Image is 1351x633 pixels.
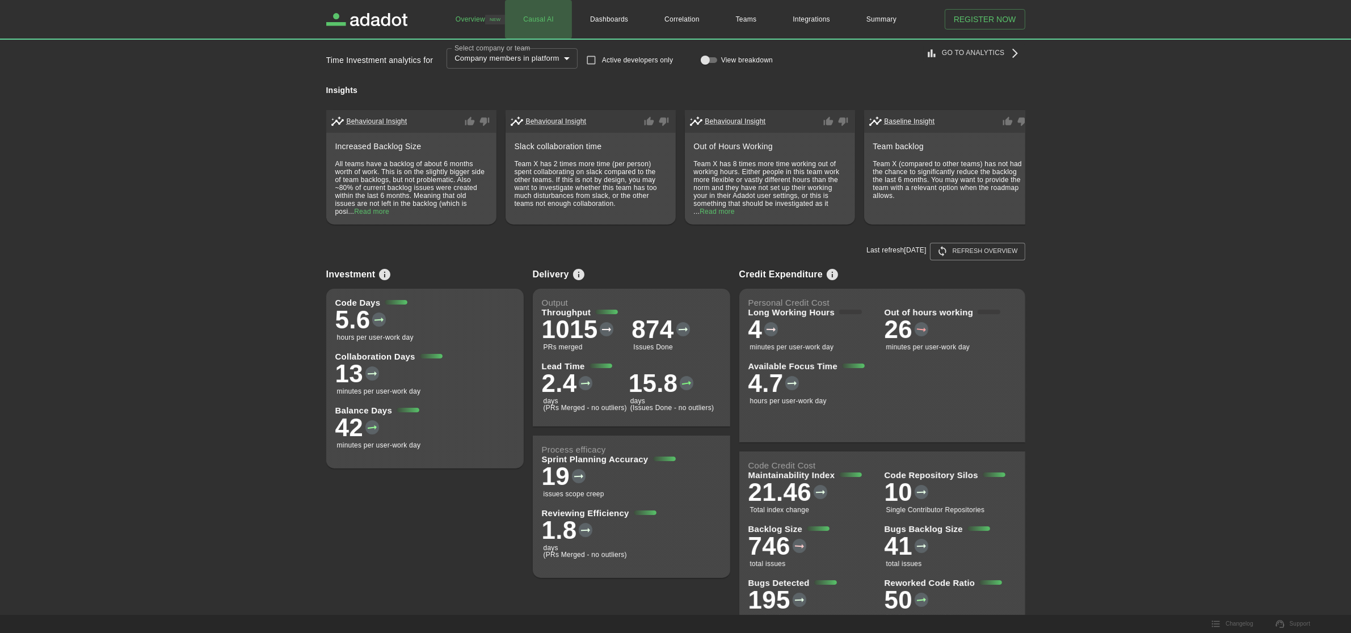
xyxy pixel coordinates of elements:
p: Code Credit Cost [748,461,1016,470]
p: new bug issues [750,614,799,621]
p: 746 [748,534,790,559]
p: Behavioural are the insights that are not related to a recent anomaly or change but with the gene... [347,117,407,125]
p: issues scope creep [544,491,604,497]
p: Output [542,298,721,307]
p: Increased Backlog Size [335,142,487,151]
p: 21.46 [748,480,811,505]
p: Credit Expenditure [739,269,823,280]
p: Issues Done [633,344,672,351]
div: Company members in platform [454,53,559,64]
a: Adadot Homepage [326,13,408,26]
p: All teams have a backlog of about 6 months worth of work. This is on the slightly bigger side of ... [335,160,487,216]
p: Bugs Backlog Size [885,524,963,534]
p: Baseline are the insights that are not related to a sudden anomaly but with a change on the basel... [885,117,935,125]
p: Sprint Planning Accuracy [542,454,649,464]
p: Slack collaboration time [515,142,667,151]
p: Available Focus Time [748,361,838,371]
p: PRs merged [544,344,583,351]
p: Backlog Size [748,524,803,534]
p: Collaboration Days [335,352,415,361]
p: total issues [750,560,786,567]
h4: Insights [326,86,1025,95]
button: Register Now [945,9,1025,30]
p: Team X has 8 times more time working out of working hours. Either people in this team work more f... [694,160,846,216]
p: minutes per user-work day [750,344,834,351]
p: Process efficacy [542,445,721,454]
button: Refresh overview [930,243,1025,260]
p: 13 [335,361,363,386]
p: Active developers only [602,55,674,65]
p: Code Days [335,298,381,307]
span: tive). Keep an eye to ensure the backlog size is not growing faster than this rhythm as backlogs ... [354,208,389,216]
p: Out of Hours Working [694,142,846,151]
p: Reviewing Efficiency [542,508,629,518]
p: Code Repository Silos [885,470,978,480]
button: View info on metrics [823,265,842,284]
p: Reworked Code Ratio [885,578,975,588]
p: days (PRs Merged - no outliers) [544,545,627,558]
button: View info on metrics [569,265,588,284]
p: Team X (compared to other teams) has not had the chance to significantly reduce the backlog the l... [873,160,1025,200]
p: Single Contributor Repositories [886,507,985,513]
p: Friday, 13 December 2024 15:47 [866,246,927,257]
p: 19 [542,464,570,489]
p: 2.4 [542,371,577,396]
p: Time Investment analytics for [326,56,434,65]
p: 4 [748,317,763,342]
p: 1.8 [542,518,577,543]
p: 42 [335,415,363,440]
p: 195 [748,588,790,613]
p: Maintainability Index [748,470,835,480]
p: days (PRs Merged - no outliers) [544,398,627,411]
p: View breakdown [721,55,773,65]
p: minutes per user-work day [886,344,970,351]
span: controlled [698,53,712,67]
p: Bugs Detected [748,578,810,588]
button: Changelog [1205,615,1260,632]
p: 5.6 [335,307,371,332]
p: Team X has 2 times more time (per person) spent collaborating on slack compared to the other team... [515,160,667,208]
a: Support [1269,615,1318,632]
p: 10 [885,480,912,505]
p: Behavioural are the insights that are not related to a recent anomaly or change but with the gene... [526,117,587,125]
p: Delivery [533,269,569,280]
p: % of lines changed that were pre-existing [886,614,1015,628]
p: Long Working Hours [748,307,835,317]
label: As developers are regarded the ones that did at least one commit 10% of the working days of the p... [580,48,682,72]
p: minutes per user-work day [337,388,421,395]
p: 41 [885,534,912,559]
p: Out of hours working [885,307,974,317]
p: days (Issues Done - no outliers) [630,398,714,411]
p: 15.8 [629,371,678,396]
p: total issues [886,560,922,567]
a: Go to Analytics [924,44,1025,62]
p: 4.7 [748,371,784,396]
p: Behavioural are the insights that are not related to a recent anomaly or change but with the gene... [705,117,766,125]
p: 1015 [542,317,598,342]
button: View info on metrics [375,265,394,284]
p: hours per user-work day [337,334,414,341]
p: Lead Time [542,361,585,371]
p: Total index change [750,507,810,513]
p: 50 [885,588,912,613]
span: points potentially to a hard to sustain way of working. [700,208,735,216]
p: minutes per user-work day [337,442,421,449]
p: Personal Credit Cost [748,298,1016,307]
p: Throughput [542,307,591,317]
p: Team backlog [873,142,1025,151]
p: Balance Days [335,406,393,415]
p: Investment [326,269,376,280]
span: Developers only [580,49,602,71]
p: hours per user-work day [750,398,827,404]
p: 26 [885,317,912,342]
p: 874 [632,317,674,342]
